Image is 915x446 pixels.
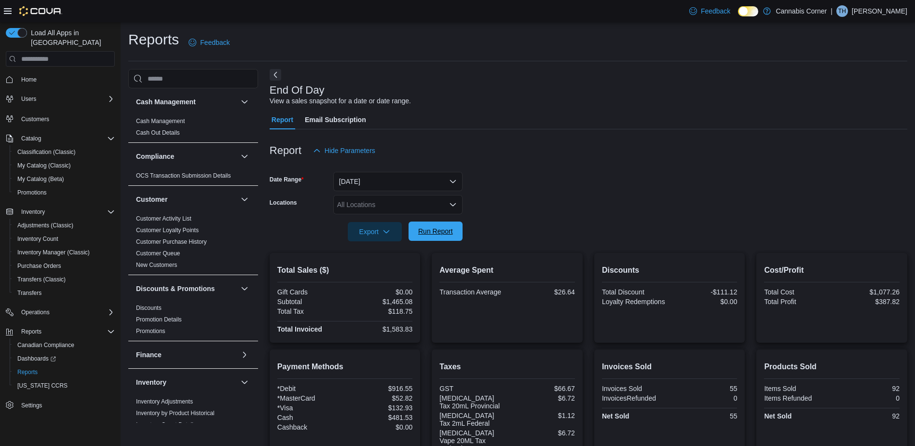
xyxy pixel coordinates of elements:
a: OCS Transaction Submission Details [136,172,231,179]
span: Operations [21,308,50,316]
div: Total Cost [764,288,830,296]
a: Promotions [14,187,51,198]
button: Transfers (Classic) [10,273,119,286]
h2: Total Sales ($) [277,265,413,276]
button: Operations [2,306,119,319]
h2: Taxes [439,361,575,373]
a: Inventory Count [14,233,62,245]
a: Discounts [136,305,162,311]
button: Run Report [409,222,463,241]
div: $1,583.83 [347,325,412,333]
span: Customer Purchase History [136,238,207,246]
div: [MEDICAL_DATA] Tax 2mL Federal [439,412,505,427]
h3: Finance [136,350,162,360]
span: Adjustments (Classic) [17,222,73,229]
h3: Compliance [136,152,174,161]
div: -$111.12 [671,288,737,296]
a: Settings [17,400,46,411]
a: Classification (Classic) [14,146,80,158]
span: Dashboards [14,353,115,364]
a: My Catalog (Classic) [14,160,75,171]
button: Compliance [239,151,250,162]
div: 0 [671,394,737,402]
span: New Customers [136,261,177,269]
span: Reports [17,368,38,376]
span: Report [272,110,293,129]
span: Canadian Compliance [17,341,74,349]
h3: Discounts & Promotions [136,284,215,293]
span: Adjustments (Classic) [14,220,115,231]
a: Reports [14,366,41,378]
span: Hide Parameters [325,146,375,155]
button: Open list of options [449,201,457,209]
a: Inventory Manager (Classic) [14,247,94,258]
span: Promotions [136,327,165,335]
span: Purchase Orders [17,262,61,270]
button: [DATE] [333,172,463,191]
span: Export [354,222,396,241]
a: Dashboards [10,352,119,365]
span: Classification (Classic) [14,146,115,158]
h3: Report [270,145,301,156]
p: | [831,5,833,17]
h2: Average Spent [439,265,575,276]
div: 92 [834,412,900,420]
h2: Discounts [602,265,737,276]
span: Feedback [701,6,730,16]
div: $26.64 [509,288,575,296]
span: Customers [17,112,115,125]
button: Cash Management [239,96,250,108]
span: Feedback [200,38,230,47]
div: 55 [671,385,737,392]
div: 92 [834,385,900,392]
button: Finance [136,350,237,360]
div: Subtotal [277,298,343,306]
label: Date Range [270,176,304,183]
span: Cash Management [136,117,185,125]
button: Catalog [17,133,45,144]
div: $6.72 [509,429,575,437]
div: Discounts & Promotions [128,302,258,341]
span: [US_STATE] CCRS [17,382,68,390]
div: Loyalty Redemptions [602,298,668,306]
button: Next [270,69,281,81]
button: [US_STATE] CCRS [10,379,119,392]
span: Reports [21,328,41,335]
strong: Net Sold [764,412,792,420]
div: $1,465.08 [347,298,412,306]
div: $387.82 [834,298,900,306]
span: Inventory [21,208,45,216]
a: Dashboards [14,353,60,364]
span: Settings [17,399,115,411]
span: Transfers [17,289,41,297]
span: Inventory Manager (Classic) [17,249,90,256]
span: Inventory [17,206,115,218]
a: Customer Purchase History [136,238,207,245]
span: Reports [14,366,115,378]
button: Canadian Compliance [10,338,119,352]
div: $6.72 [509,394,575,402]
div: Customer [128,213,258,275]
a: Transfers (Classic) [14,274,69,285]
a: Customer Activity List [136,215,191,222]
div: Items Sold [764,385,830,392]
a: Adjustments (Classic) [14,220,77,231]
h2: Products Sold [764,361,900,373]
button: Customers [2,111,119,125]
div: $0.00 [347,423,412,431]
div: *Debit [277,385,343,392]
a: Promotion Details [136,316,182,323]
a: Customers [17,113,53,125]
a: New Customers [136,262,177,268]
button: Reports [17,326,45,337]
button: Finance [239,349,250,361]
a: Promotions [136,328,165,334]
span: Dashboards [17,355,56,362]
a: Customer Queue [136,250,180,257]
a: Home [17,74,41,85]
div: $118.75 [347,307,412,315]
a: Inventory Adjustments [136,398,193,405]
button: Transfers [10,286,119,300]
